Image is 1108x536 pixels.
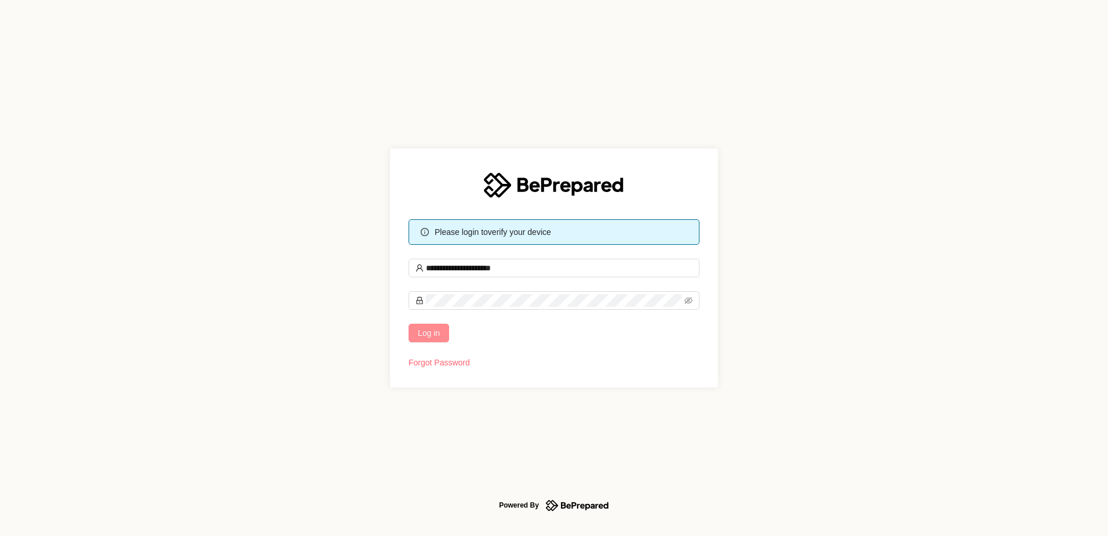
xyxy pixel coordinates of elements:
span: Log in [418,327,440,339]
span: eye-invisible [684,296,692,305]
span: Please login to verify your device [435,226,551,238]
span: info-circle [421,228,429,236]
a: Forgot Password [409,358,470,367]
span: user [416,264,424,272]
button: Log in [409,324,449,342]
span: lock [416,296,424,305]
div: Powered By [499,498,539,512]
